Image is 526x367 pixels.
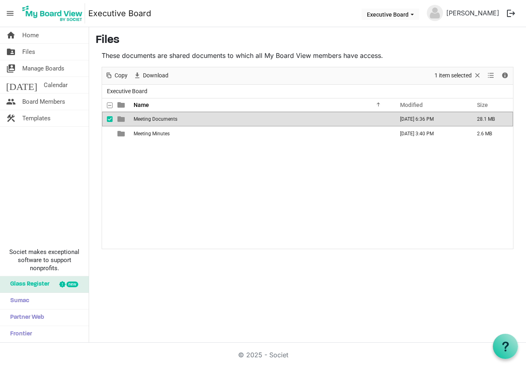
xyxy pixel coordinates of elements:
[130,67,171,84] div: Download
[427,5,443,21] img: no-profile-picture.svg
[434,70,473,81] span: 1 item selected
[22,60,64,77] span: Manage Boards
[362,9,419,20] button: Executive Board dropdownbutton
[6,44,16,60] span: folder_shared
[6,94,16,110] span: people
[6,27,16,43] span: home
[443,5,503,21] a: [PERSON_NAME]
[6,77,37,93] span: [DATE]
[6,326,32,342] span: Frontier
[20,3,88,23] a: My Board View Logo
[6,276,49,292] span: Glass Register
[134,116,177,122] span: Meeting Documents
[4,248,85,272] span: Societ makes exceptional software to support nonprofits.
[102,112,113,126] td: checkbox
[113,126,131,141] td: is template cell column header type
[96,34,520,47] h3: Files
[22,110,51,126] span: Templates
[6,309,44,326] span: Partner Web
[132,70,170,81] button: Download
[432,67,484,84] div: Clear selection
[88,5,151,21] a: Executive Board
[238,351,288,359] a: © 2025 - Societ
[22,27,39,43] span: Home
[44,77,68,93] span: Calendar
[22,44,35,60] span: Files
[2,6,18,21] span: menu
[22,94,65,110] span: Board Members
[20,3,85,23] img: My Board View Logo
[400,102,423,108] span: Modified
[102,67,130,84] div: Copy
[500,70,511,81] button: Details
[503,5,520,22] button: logout
[469,112,513,126] td: 28.1 MB is template cell column header Size
[486,70,496,81] button: View dropdownbutton
[102,51,513,60] p: These documents are shared documents to which all My Board View members have access.
[113,112,131,126] td: is template cell column header type
[102,126,113,141] td: checkbox
[6,110,16,126] span: construction
[6,60,16,77] span: switch_account
[134,102,149,108] span: Name
[498,67,512,84] div: Details
[477,102,488,108] span: Size
[433,70,483,81] button: Selection
[104,70,129,81] button: Copy
[114,70,128,81] span: Copy
[392,126,469,141] td: September 12, 2025 3:40 PM column header Modified
[392,112,469,126] td: September 16, 2025 6:36 PM column header Modified
[6,293,29,309] span: Sumac
[131,112,392,126] td: Meeting Documents is template cell column header Name
[105,86,149,96] span: Executive Board
[134,131,170,137] span: Meeting Minutes
[142,70,169,81] span: Download
[66,282,78,287] div: new
[469,126,513,141] td: 2.6 MB is template cell column header Size
[484,67,498,84] div: View
[131,126,392,141] td: Meeting Minutes is template cell column header Name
